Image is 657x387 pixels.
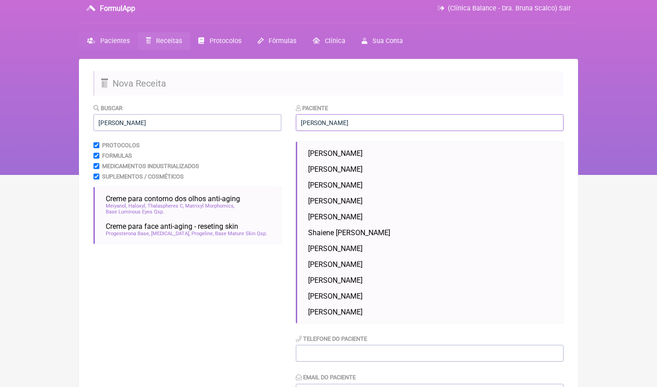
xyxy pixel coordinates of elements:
span: [PERSON_NAME] [308,244,363,253]
span: [MEDICAL_DATA] [151,231,190,237]
label: Medicamentos Industrializados [102,163,199,169]
label: Paciente [296,105,328,111]
span: [PERSON_NAME] [308,197,363,205]
span: (Clínica Balance - Dra. Bruna Scalco) Sair [448,5,571,12]
span: Creme para face anti-aging - reseting skin [106,222,238,231]
span: [PERSON_NAME] [308,308,363,316]
label: Formulas [102,152,132,159]
span: Progeline [191,231,214,237]
label: Telefone do Paciente [296,335,367,342]
a: Fórmulas [250,32,304,50]
a: (Clínica Balance - Dra. Bruna Scalco) Sair [438,5,571,12]
span: [PERSON_NAME] [308,181,363,189]
span: Fórmulas [269,37,296,45]
a: Clínica [304,32,353,50]
span: Meiyanol [106,203,127,209]
span: Base Mature Skin Qsp [215,231,267,237]
span: [PERSON_NAME] [308,276,363,285]
span: [PERSON_NAME] [308,260,363,269]
a: Protocolos [190,32,249,50]
span: Creme para contorno dos olhos anti-aging [106,194,240,203]
label: Suplementos / Cosméticos [102,173,184,180]
span: Sua Conta [373,37,403,45]
span: Receitas [156,37,182,45]
label: Email do Paciente [296,374,356,381]
input: exemplo: emagrecimento, ansiedade [93,114,281,131]
span: Pacientes [100,37,130,45]
label: Buscar [93,105,123,111]
label: Protocolos [102,142,140,149]
h3: FormulApp [100,4,135,13]
span: [PERSON_NAME] [308,213,363,221]
span: Clínica [325,37,345,45]
span: Progesterona Base [106,231,150,237]
span: [PERSON_NAME] [308,165,363,174]
a: Sua Conta [353,32,411,50]
a: Pacientes [79,32,138,50]
span: Shaiene [PERSON_NAME] [308,228,390,237]
span: [PERSON_NAME] [308,149,363,158]
span: Thalaspheres C [147,203,184,209]
span: Protocolos [210,37,241,45]
span: Base Luminous Eyes Qsp [106,209,164,215]
span: Matrixyl Morphomics [185,203,235,209]
span: Haloxyl [128,203,146,209]
h2: Nova Receita [93,71,564,96]
a: Receitas [138,32,190,50]
span: [PERSON_NAME] [308,292,363,300]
